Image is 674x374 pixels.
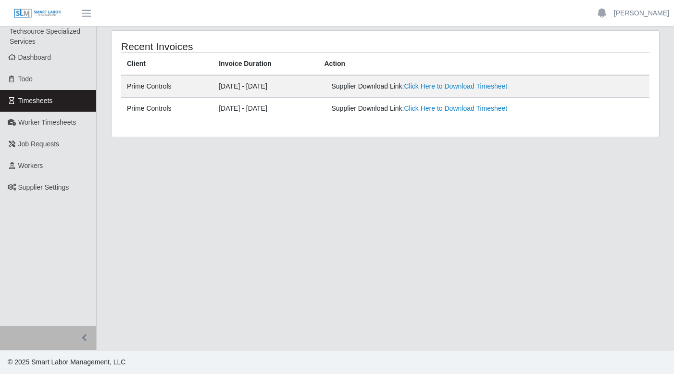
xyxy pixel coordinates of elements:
[121,75,213,98] td: Prime Controls
[319,53,650,76] th: Action
[18,97,53,104] span: Timesheets
[614,8,669,18] a: [PERSON_NAME]
[213,75,318,98] td: [DATE] - [DATE]
[8,358,125,366] span: © 2025 Smart Labor Management, LLC
[213,53,318,76] th: Invoice Duration
[18,140,60,148] span: Job Requests
[18,162,43,169] span: Workers
[332,103,530,114] div: Supplier Download Link:
[13,8,62,19] img: SLM Logo
[121,98,213,120] td: Prime Controls
[18,118,76,126] span: Worker Timesheets
[18,53,51,61] span: Dashboard
[121,40,333,52] h4: Recent Invoices
[213,98,318,120] td: [DATE] - [DATE]
[18,75,33,83] span: Todo
[332,81,530,91] div: Supplier Download Link:
[10,27,80,45] span: Techsource Specialized Services
[404,82,507,90] a: Click Here to Download Timesheet
[404,104,507,112] a: Click Here to Download Timesheet
[121,53,213,76] th: Client
[18,183,69,191] span: Supplier Settings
